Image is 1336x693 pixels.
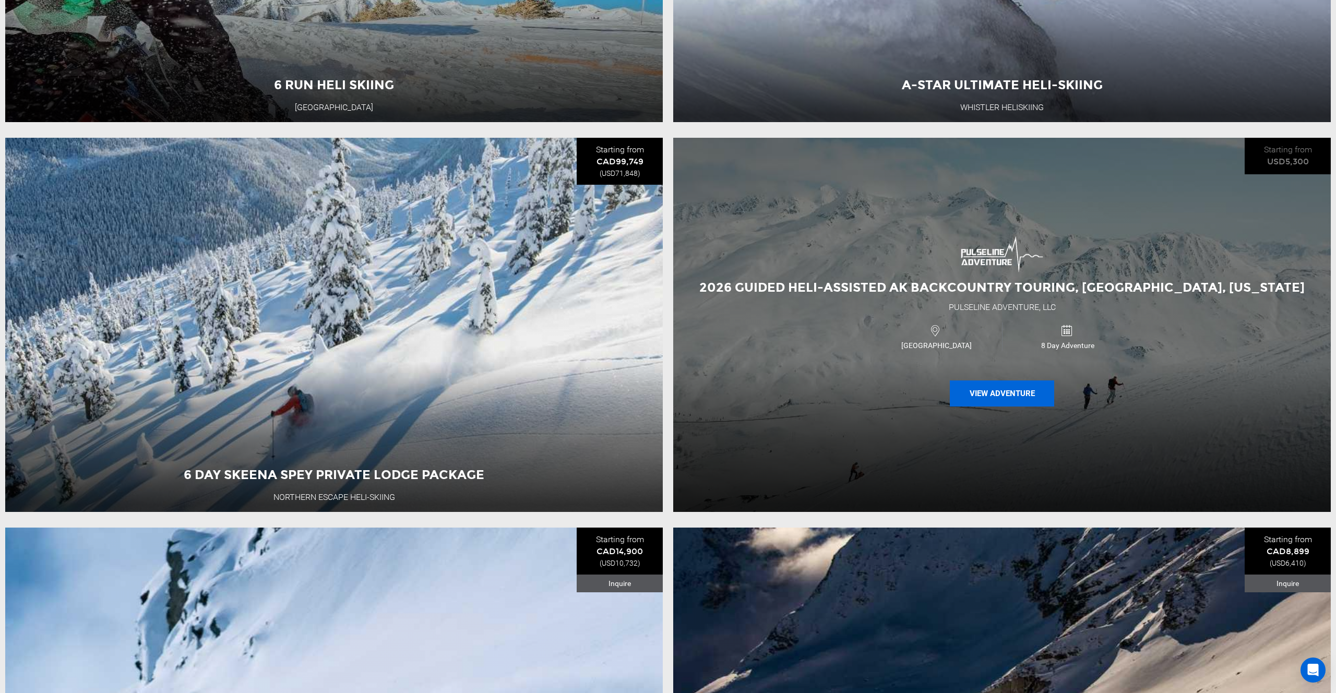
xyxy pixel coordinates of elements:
[950,380,1054,407] button: View Adventure
[699,280,1305,295] span: 2026 Guided Heli-Assisted AK Backcountry Touring, [GEOGRAPHIC_DATA], [US_STATE]
[949,302,1056,314] div: Pulseline Adventure, LLC
[1003,340,1134,351] span: 8 Day Adventure
[870,340,1002,351] span: [GEOGRAPHIC_DATA]
[960,235,1044,273] img: images
[1301,658,1326,683] div: Open Intercom Messenger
